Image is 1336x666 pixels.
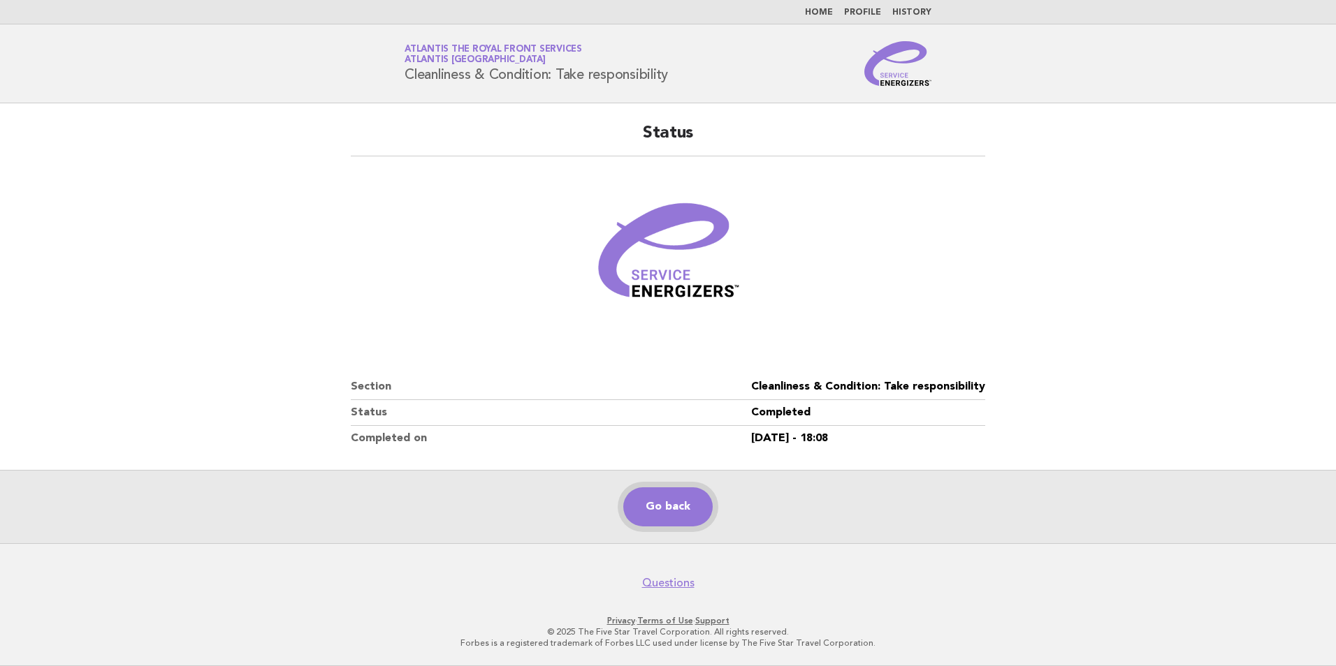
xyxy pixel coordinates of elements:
h1: Cleanliness & Condition: Take responsibility [405,45,668,82]
span: Atlantis [GEOGRAPHIC_DATA] [405,56,546,65]
dt: Section [351,374,751,400]
a: Atlantis The Royal Front ServicesAtlantis [GEOGRAPHIC_DATA] [405,45,582,64]
p: Forbes is a registered trademark of Forbes LLC used under license by The Five Star Travel Corpora... [240,637,1096,649]
dt: Status [351,400,751,426]
a: Questions [642,576,695,590]
a: History [892,8,931,17]
a: Support [695,616,729,626]
a: Home [805,8,833,17]
a: Privacy [607,616,635,626]
p: · · [240,615,1096,626]
dd: Cleanliness & Condition: Take responsibility [751,374,985,400]
dd: Completed [751,400,985,426]
dt: Completed on [351,426,751,451]
h2: Status [351,122,985,156]
a: Terms of Use [637,616,693,626]
p: © 2025 The Five Star Travel Corporation. All rights reserved. [240,626,1096,637]
a: Go back [623,487,713,526]
dd: [DATE] - 18:08 [751,426,985,451]
img: Verified [584,173,752,341]
img: Service Energizers [864,41,931,86]
a: Profile [844,8,881,17]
